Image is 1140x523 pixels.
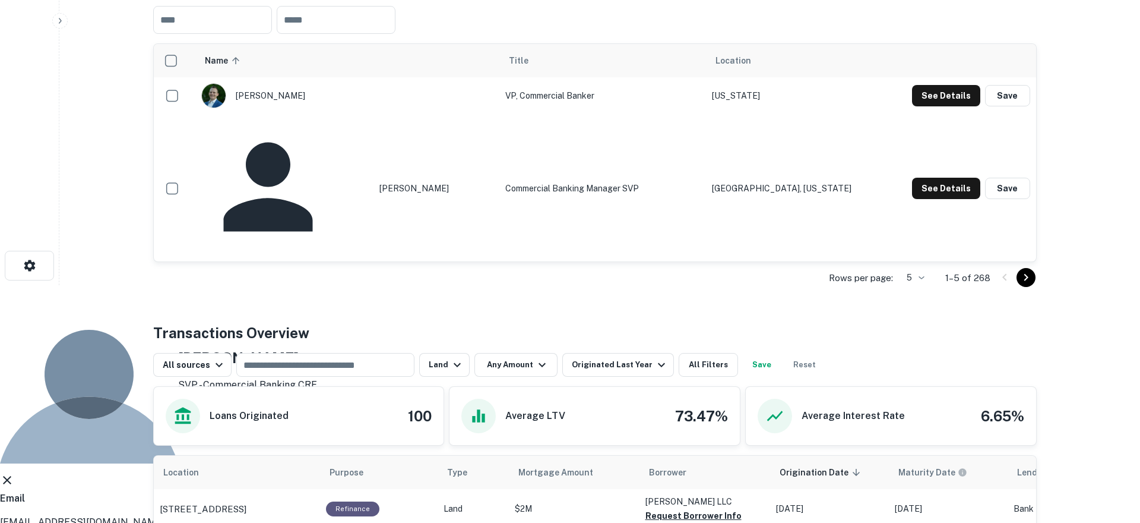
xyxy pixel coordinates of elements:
h6: Maturity Date [898,466,955,479]
div: [PERSON_NAME] [201,120,493,257]
div: 5 [898,269,926,286]
h4: [PERSON_NAME] [178,347,317,368]
h6: Loans Originated [210,409,289,423]
div: Originated Last Year [572,358,669,372]
p: Land [444,503,503,515]
iframe: Chat Widget [1081,428,1140,485]
span: Type [447,465,467,480]
span: Origination Date [780,465,864,480]
span: Lender Type [1017,465,1068,480]
div: All sources [163,358,226,372]
p: SVP - Commercial Banking CRE [178,378,317,392]
p: Rows per page: [829,271,893,285]
button: Reset [786,353,824,377]
span: Purpose [330,465,379,480]
button: Any Amount [474,353,558,377]
p: [STREET_ADDRESS] [160,502,246,516]
button: Land [419,353,470,377]
p: Bank [1014,503,1109,515]
button: Go to next page [1016,268,1035,287]
h4: Transactions Overview [153,322,309,344]
button: See Details [912,178,980,199]
button: Request Borrower Info [645,509,742,523]
button: Save [985,178,1030,199]
td: [GEOGRAPHIC_DATA], [US_STATE] [706,114,883,263]
h4: 100 [408,405,432,427]
h6: Average Interest Rate [802,409,905,423]
span: Mortgage Amount [518,465,609,480]
span: Title [509,53,544,68]
span: Name [205,53,243,68]
img: 1687215053535 [202,84,226,108]
p: [DATE] [895,503,1002,515]
td: [US_STATE] [706,77,883,114]
span: Location [715,53,751,68]
p: 1–5 of 268 [945,271,990,285]
p: [DATE] [776,503,883,515]
div: [PERSON_NAME] [201,83,493,108]
button: Save your search to get updates of matches that match your search criteria. [743,353,781,377]
button: All Filters [679,353,738,377]
button: Save [985,85,1030,106]
div: scrollable content [154,44,1036,261]
span: Location [163,465,214,480]
div: Maturity dates displayed may be estimated. Please contact the lender for the most accurate maturi... [898,466,967,479]
h4: 73.47% [675,405,728,427]
span: Maturity dates displayed may be estimated. Please contact the lender for the most accurate maturi... [898,466,983,479]
h4: 6.65% [981,405,1024,427]
p: [PERSON_NAME] LLC [645,495,764,508]
p: $2M [515,503,634,515]
button: See Details [912,85,980,106]
h6: Average LTV [505,409,565,423]
span: Borrower [649,465,686,480]
td: VP, Commercial Banker [499,77,706,114]
td: Commercial Banking Manager SVP [499,114,706,263]
div: This loan purpose was for refinancing [326,502,379,516]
